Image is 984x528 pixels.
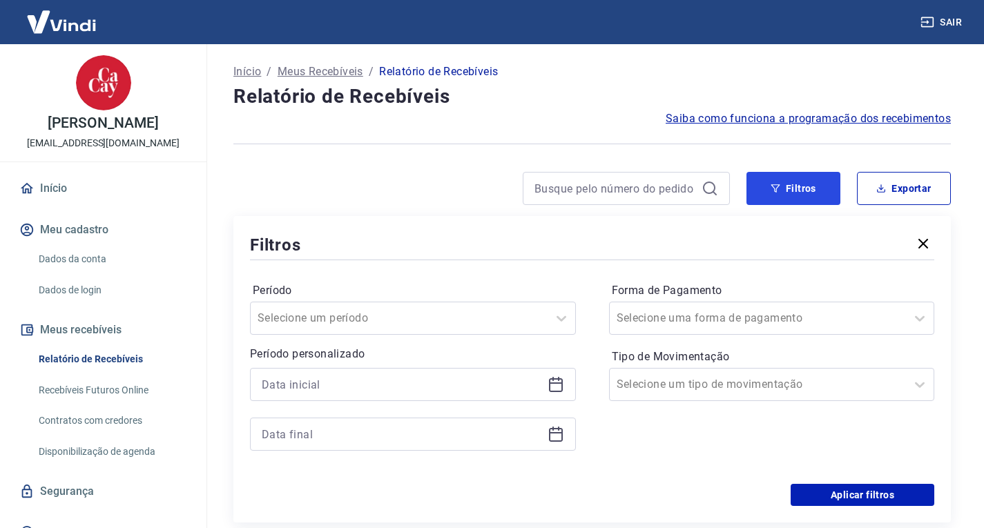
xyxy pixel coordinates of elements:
[253,282,573,299] label: Período
[278,63,363,80] a: Meus Recebíveis
[17,476,190,507] a: Segurança
[233,63,261,80] a: Início
[27,136,180,150] p: [EMAIL_ADDRESS][DOMAIN_NAME]
[918,10,967,35] button: Sair
[791,484,934,506] button: Aplicar filtros
[33,407,190,435] a: Contratos com credores
[17,1,106,43] img: Vindi
[48,116,158,130] p: [PERSON_NAME]
[250,346,576,362] p: Período personalizado
[857,172,951,205] button: Exportar
[233,83,951,110] h4: Relatório de Recebíveis
[33,438,190,466] a: Disponibilização de agenda
[33,245,190,273] a: Dados da conta
[267,63,271,80] p: /
[33,276,190,304] a: Dados de login
[17,315,190,345] button: Meus recebíveis
[262,374,542,395] input: Data inicial
[262,424,542,444] input: Data final
[17,173,190,204] a: Início
[33,345,190,373] a: Relatório de Recebíveis
[33,376,190,404] a: Recebíveis Futuros Online
[746,172,840,205] button: Filtros
[369,63,374,80] p: /
[612,349,932,365] label: Tipo de Movimentação
[612,282,932,299] label: Forma de Pagamento
[17,215,190,245] button: Meu cadastro
[534,178,696,199] input: Busque pelo número do pedido
[76,55,131,110] img: 1e6ba2e1-c507-4dbb-ac1a-6b8ab2a83818.jpeg
[250,234,301,256] h5: Filtros
[379,63,498,80] p: Relatório de Recebíveis
[666,110,951,127] a: Saiba como funciona a programação dos recebimentos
